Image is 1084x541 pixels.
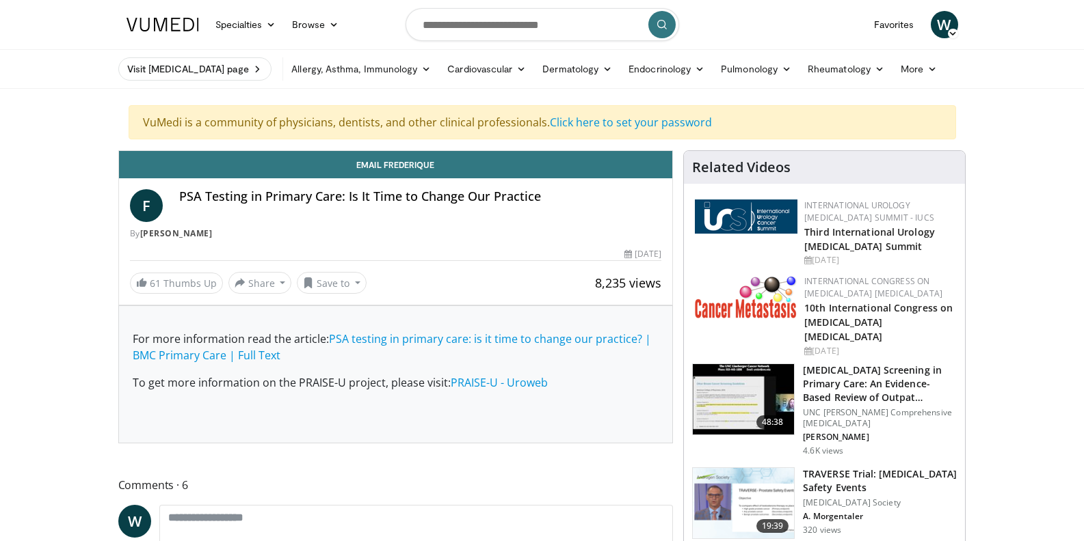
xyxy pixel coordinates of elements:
p: UNC [PERSON_NAME] Comprehensive [MEDICAL_DATA] [803,407,957,429]
img: 6ff8bc22-9509-4454-a4f8-ac79dd3b8976.png.150x105_q85_autocrop_double_scale_upscale_version-0.2.png [695,275,797,318]
div: [DATE] [624,248,661,260]
div: By [130,227,662,240]
a: Click here to set your password [550,115,712,130]
a: Visit [MEDICAL_DATA] page [118,57,272,81]
a: PSA testing in primary care: is it time to change our practice? | BMC Primary Care | Full Text [133,331,651,363]
h3: [MEDICAL_DATA] Screening in Primary Care: An Evidence-Based Review of Outpat… [803,363,957,404]
p: For more information read the article: [133,331,659,363]
a: Rheumatology [799,55,893,83]
p: A. Morgentaler [803,511,957,522]
a: Cardiovascular [439,55,534,83]
p: [MEDICAL_DATA] Society [803,497,957,508]
img: 213394d7-9130-4fd8-a63c-d5185ed7bc00.150x105_q85_crop-smart_upscale.jpg [693,364,794,435]
a: International Urology [MEDICAL_DATA] Summit - IUCS [804,199,934,223]
p: 4.6K views [803,445,843,456]
p: 320 views [803,525,841,536]
a: 61 Thumbs Up [130,273,223,294]
a: Browse [284,11,347,38]
p: [PERSON_NAME] [803,432,957,443]
h3: TRAVERSE Trial: [MEDICAL_DATA] Safety Events [803,467,957,495]
a: Pulmonology [713,55,799,83]
a: 19:39 TRAVERSE Trial: [MEDICAL_DATA] Safety Events [MEDICAL_DATA] Society A. Morgentaler 320 views [692,467,957,540]
button: Share [228,272,292,294]
button: Save to [297,272,367,294]
span: 19:39 [756,519,789,533]
a: Third International Urology [MEDICAL_DATA] Summit [804,225,935,253]
span: 48:38 [756,415,789,429]
a: International Congress on [MEDICAL_DATA] [MEDICAL_DATA] [804,275,942,299]
a: Allergy, Asthma, Immunology [283,55,439,83]
p: To get more information on the PRAISE-U project, please visit: [133,374,659,391]
a: Endocrinology [620,55,713,83]
h4: Related Videos [692,159,791,176]
a: W [931,11,958,38]
div: VuMedi is a community of physicians, dentists, and other clinical professionals. [129,105,956,139]
img: 9812f22f-d817-4923-ae6c-a42f6b8f1c21.png.150x105_q85_crop-smart_upscale.png [693,468,794,539]
a: Dermatology [534,55,620,83]
a: Favorites [866,11,923,38]
span: 61 [150,277,161,290]
img: 62fb9566-9173-4071-bcb6-e47c745411c0.png.150x105_q85_autocrop_double_scale_upscale_version-0.2.png [695,199,797,234]
a: PRAISE-U - Uroweb [451,375,548,390]
a: 10th International Congress on [MEDICAL_DATA] [MEDICAL_DATA] [804,301,953,343]
a: Specialties [207,11,285,38]
div: [DATE] [804,254,954,266]
a: More [893,55,945,83]
a: 48:38 [MEDICAL_DATA] Screening in Primary Care: An Evidence-Based Review of Outpat… UNC [PERSON_N... [692,363,957,456]
span: Comments 6 [118,476,674,494]
img: VuMedi Logo [127,18,199,31]
span: 8,235 views [595,275,661,291]
a: [PERSON_NAME] [140,227,213,239]
h4: PSA Testing in Primary Care: Is It Time to Change Our Practice [179,189,662,204]
a: F [130,189,163,222]
div: [DATE] [804,345,954,357]
input: Search topics, interventions [406,8,679,41]
a: Email Frederique [119,151,673,178]
a: W [118,505,151,538]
